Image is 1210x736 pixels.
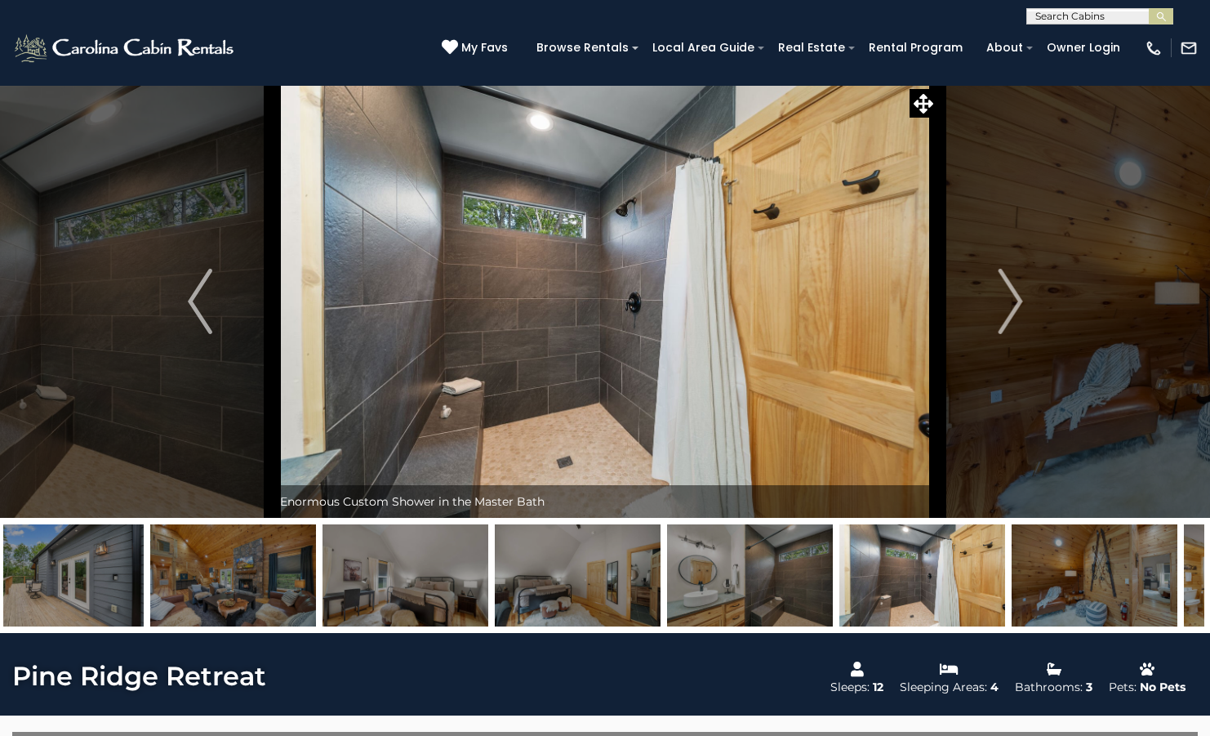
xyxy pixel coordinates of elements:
[770,35,853,60] a: Real Estate
[644,35,763,60] a: Local Area Guide
[1039,35,1128,60] a: Owner Login
[495,524,661,627] img: 169077886
[128,85,273,518] button: Previous
[528,35,637,60] a: Browse Rentals
[839,524,1005,627] img: 169077888
[1145,39,1163,57] img: phone-regular-white.png
[998,269,1022,334] img: arrow
[442,39,512,57] a: My Favs
[861,35,971,60] a: Rental Program
[667,524,833,627] img: 169077887
[12,32,238,65] img: White-1-2.png
[323,524,488,627] img: 169077885
[188,269,212,334] img: arrow
[150,524,316,627] img: 169077892
[978,35,1031,60] a: About
[1012,524,1177,627] img: 169077884
[461,39,508,56] span: My Favs
[938,85,1083,518] button: Next
[1180,39,1198,57] img: mail-regular-white.png
[272,485,937,518] div: Enormous Custom Shower in the Master Bath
